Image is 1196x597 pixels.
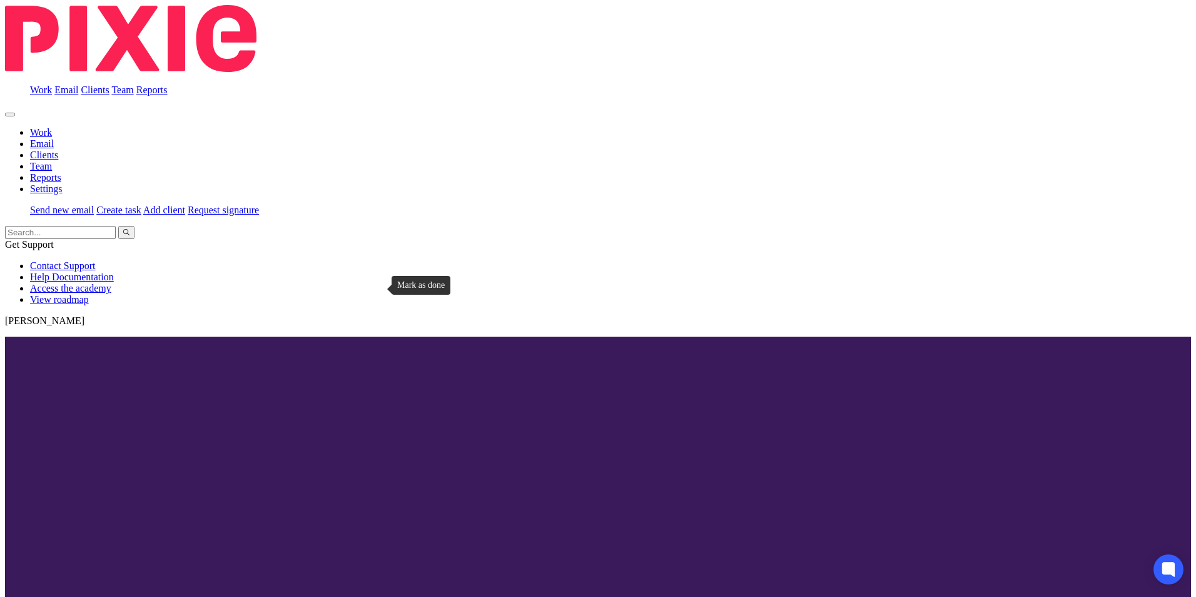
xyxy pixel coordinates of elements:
[30,127,52,138] a: Work
[30,183,63,194] a: Settings
[30,260,95,271] a: Contact Support
[54,84,78,95] a: Email
[30,161,52,171] a: Team
[30,138,54,149] a: Email
[5,226,116,239] input: Search
[111,84,133,95] a: Team
[5,239,54,250] span: Get Support
[30,150,58,160] a: Clients
[5,315,1191,327] p: [PERSON_NAME]
[96,205,141,215] a: Create task
[188,205,259,215] a: Request signature
[30,283,111,293] a: Access the academy
[143,205,185,215] a: Add client
[118,226,134,239] button: Search
[30,172,61,183] a: Reports
[30,294,89,305] a: View roadmap
[30,272,114,282] a: Help Documentation
[30,205,94,215] a: Send new email
[136,84,168,95] a: Reports
[5,5,256,72] img: Pixie
[81,84,109,95] a: Clients
[30,84,52,95] a: Work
